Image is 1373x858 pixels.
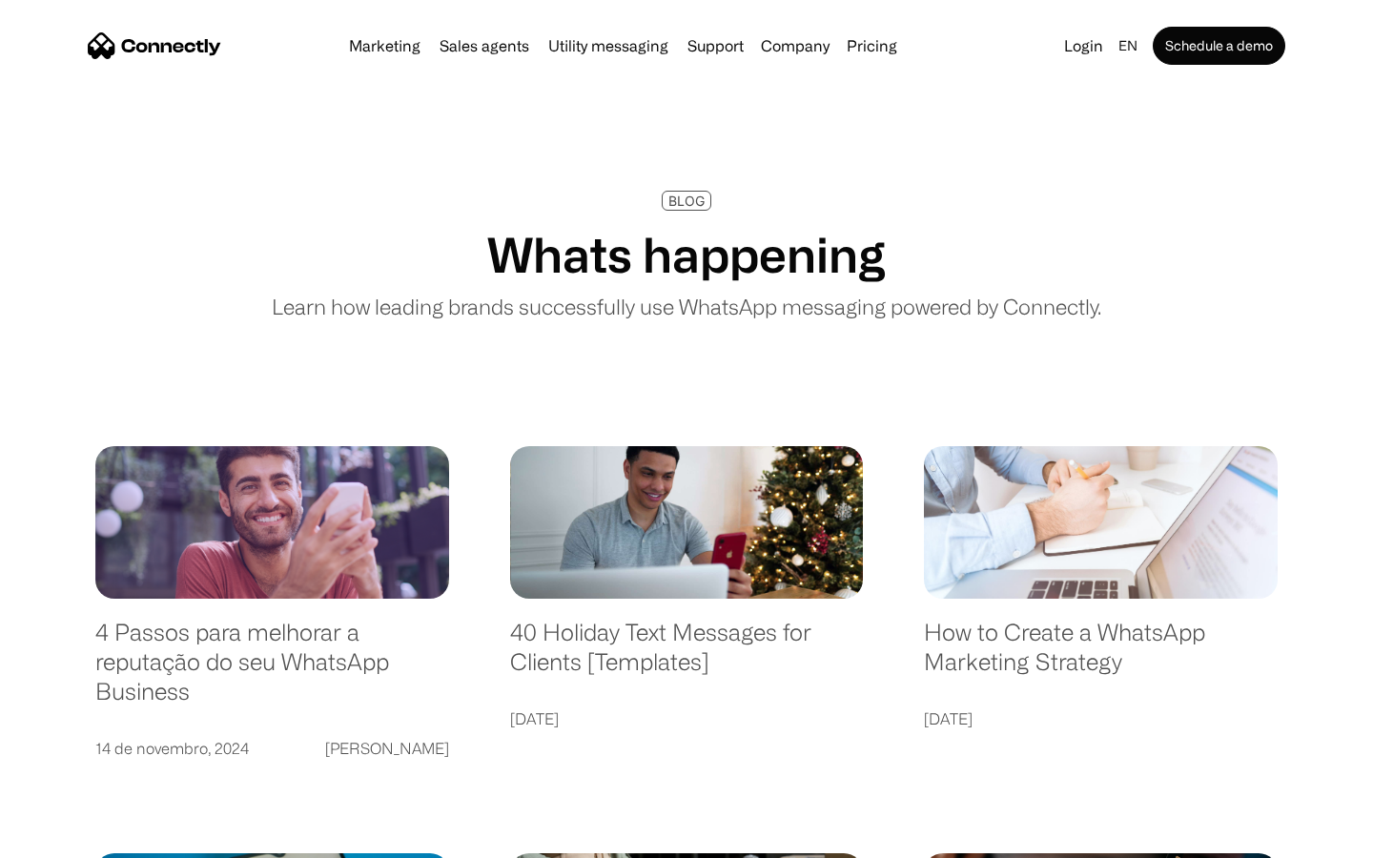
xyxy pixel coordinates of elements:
a: Schedule a demo [1153,27,1285,65]
a: Marketing [341,38,428,53]
a: 4 Passos para melhorar a reputação do seu WhatsApp Business [95,618,449,725]
aside: Language selected: English [19,825,114,851]
a: 40 Holiday Text Messages for Clients [Templates] [510,618,864,695]
ul: Language list [38,825,114,851]
a: Pricing [839,38,905,53]
div: Company [761,32,830,59]
div: [DATE] [924,705,973,732]
a: How to Create a WhatsApp Marketing Strategy [924,618,1278,695]
a: Support [680,38,751,53]
h1: Whats happening [487,226,886,283]
div: [PERSON_NAME] [325,735,449,762]
div: 14 de novembro, 2024 [95,735,249,762]
div: [DATE] [510,705,559,732]
a: Sales agents [432,38,537,53]
p: Learn how leading brands successfully use WhatsApp messaging powered by Connectly. [272,291,1101,322]
a: Utility messaging [541,38,676,53]
a: Login [1056,32,1111,59]
div: en [1118,32,1137,59]
div: BLOG [668,194,705,208]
